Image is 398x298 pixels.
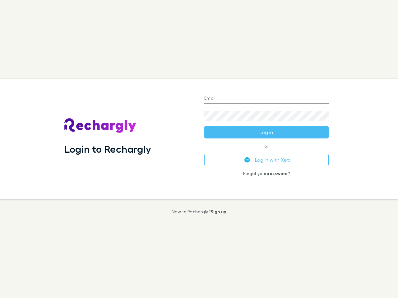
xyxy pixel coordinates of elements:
p: New to Rechargly? [172,209,227,214]
p: Forgot your ? [204,171,329,176]
h1: Login to Rechargly [64,143,151,155]
a: Sign up [211,209,226,214]
img: Xero's logo [244,157,250,163]
button: Log in with Xero [204,154,329,166]
img: Rechargly's Logo [64,118,137,133]
button: Log in [204,126,329,138]
a: password [266,171,288,176]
